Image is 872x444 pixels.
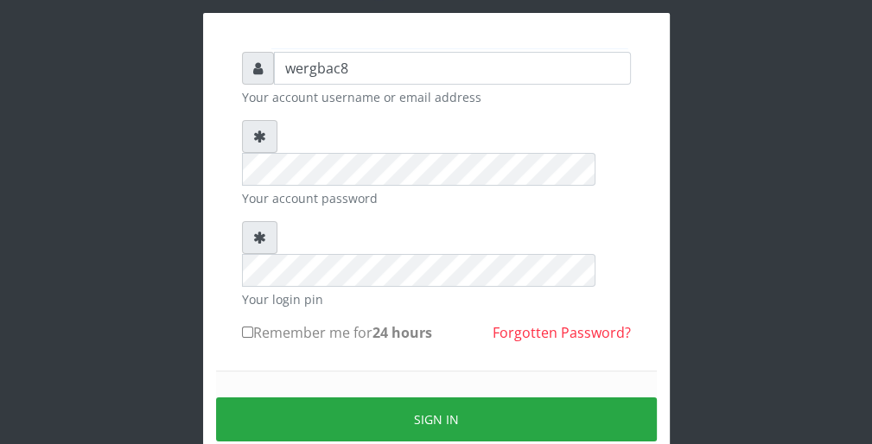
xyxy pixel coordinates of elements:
[493,323,631,342] a: Forgotten Password?
[242,322,432,343] label: Remember me for
[242,189,631,207] small: Your account password
[242,290,631,308] small: Your login pin
[216,397,657,441] button: Sign in
[372,323,432,342] b: 24 hours
[242,327,253,338] input: Remember me for24 hours
[274,52,631,85] input: Username or email address
[242,88,631,106] small: Your account username or email address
